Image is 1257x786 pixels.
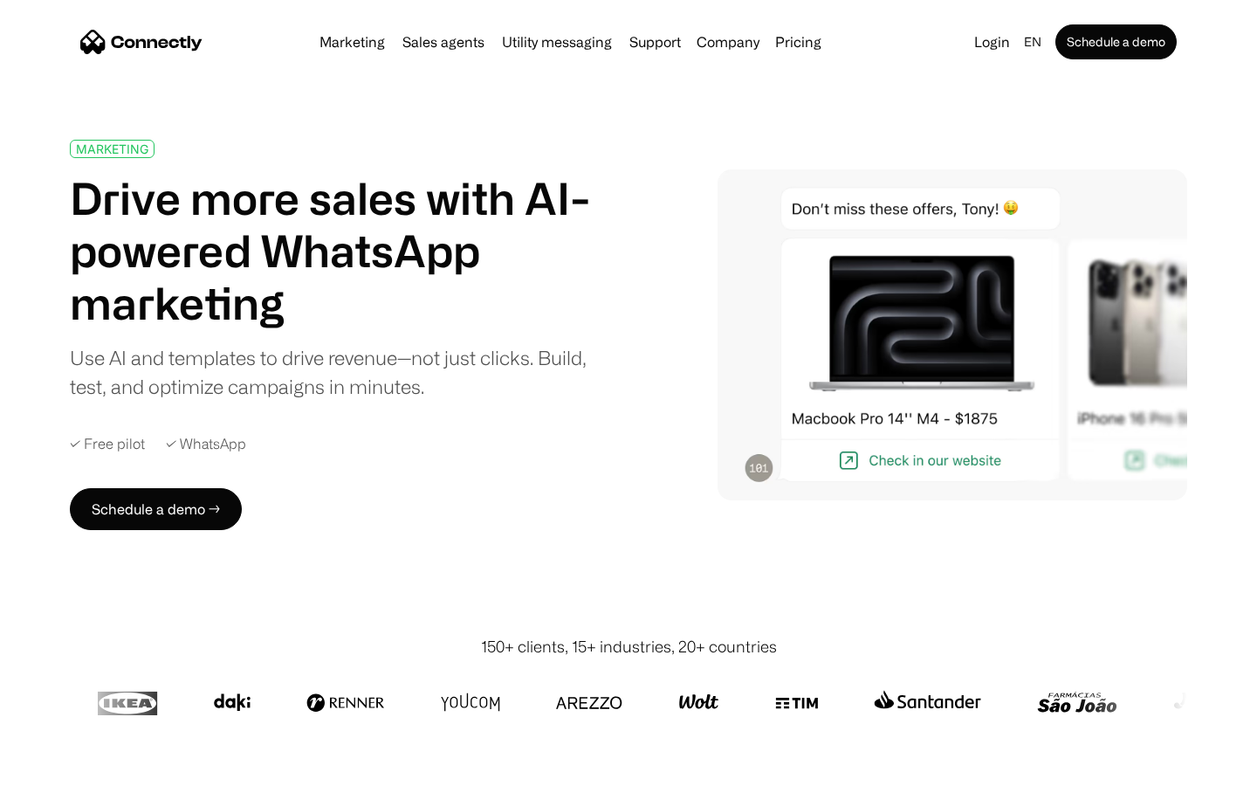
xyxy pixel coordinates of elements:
[967,30,1017,54] a: Login
[313,35,392,49] a: Marketing
[395,35,491,49] a: Sales agents
[70,343,609,401] div: Use AI and templates to drive revenue—not just clicks. Build, test, and optimize campaigns in min...
[768,35,828,49] a: Pricing
[70,488,242,530] a: Schedule a demo →
[76,142,148,155] div: MARKETING
[697,30,759,54] div: Company
[481,635,777,658] div: 150+ clients, 15+ industries, 20+ countries
[70,436,145,452] div: ✓ Free pilot
[35,755,105,780] ul: Language list
[166,436,246,452] div: ✓ WhatsApp
[1024,30,1041,54] div: en
[1055,24,1177,59] a: Schedule a demo
[495,35,619,49] a: Utility messaging
[17,754,105,780] aside: Language selected: English
[622,35,688,49] a: Support
[70,172,609,329] h1: Drive more sales with AI-powered WhatsApp marketing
